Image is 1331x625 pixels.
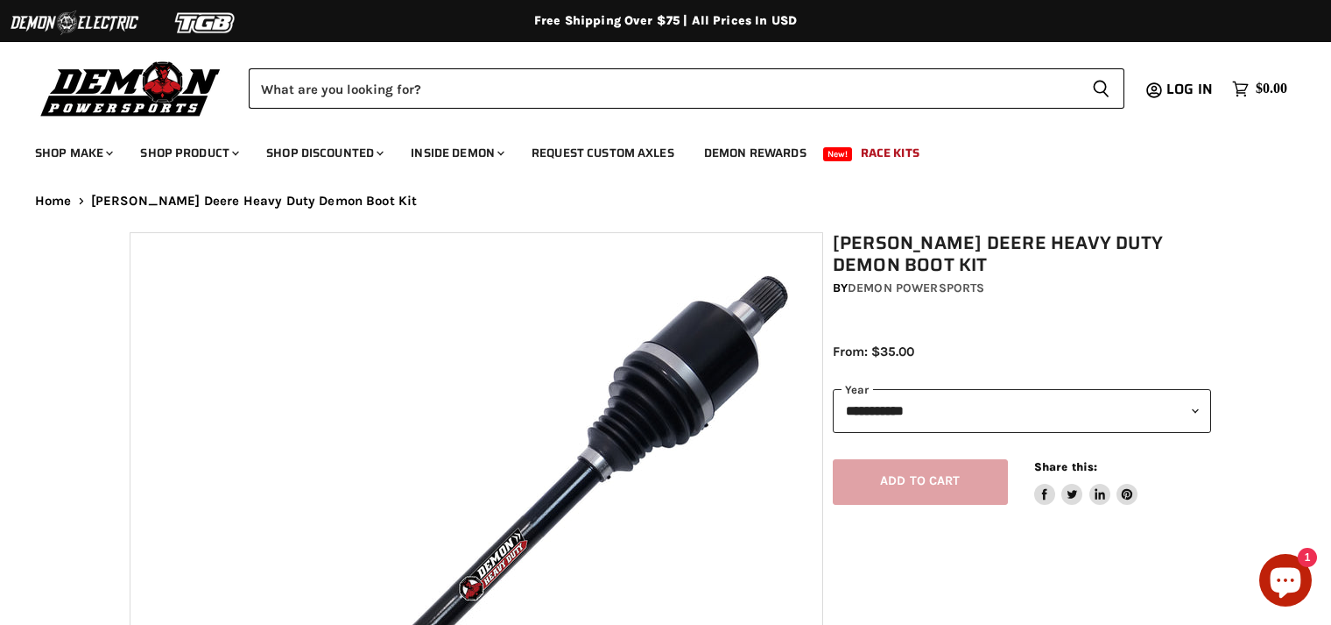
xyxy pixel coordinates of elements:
img: Demon Powersports [35,57,227,119]
a: Log in [1158,82,1223,97]
h1: [PERSON_NAME] Deere Heavy Duty Demon Boot Kit [833,232,1211,276]
ul: Main menu [22,128,1283,171]
span: [PERSON_NAME] Deere Heavy Duty Demon Boot Kit [91,194,418,209]
input: Search [249,68,1078,109]
button: Search [1078,68,1124,109]
select: year [833,389,1211,432]
aside: Share this: [1034,459,1138,506]
a: $0.00 [1223,76,1296,102]
form: Product [249,68,1124,109]
img: TGB Logo 2 [140,6,271,39]
a: Demon Rewards [691,135,820,171]
a: Shop Product [127,135,250,171]
a: Race Kits [848,135,933,171]
a: Inside Demon [398,135,515,171]
span: New! [823,147,853,161]
span: From: $35.00 [833,344,914,359]
inbox-online-store-chat: Shopify online store chat [1254,554,1317,611]
span: Share this: [1034,460,1097,473]
a: Request Custom Axles [518,135,687,171]
a: Shop Discounted [253,135,394,171]
span: Log in [1166,78,1213,100]
img: Demon Electric Logo 2 [9,6,140,39]
a: Demon Powersports [848,281,984,295]
div: by [833,279,1211,298]
a: Shop Make [22,135,123,171]
span: $0.00 [1256,81,1287,97]
a: Home [35,194,72,209]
